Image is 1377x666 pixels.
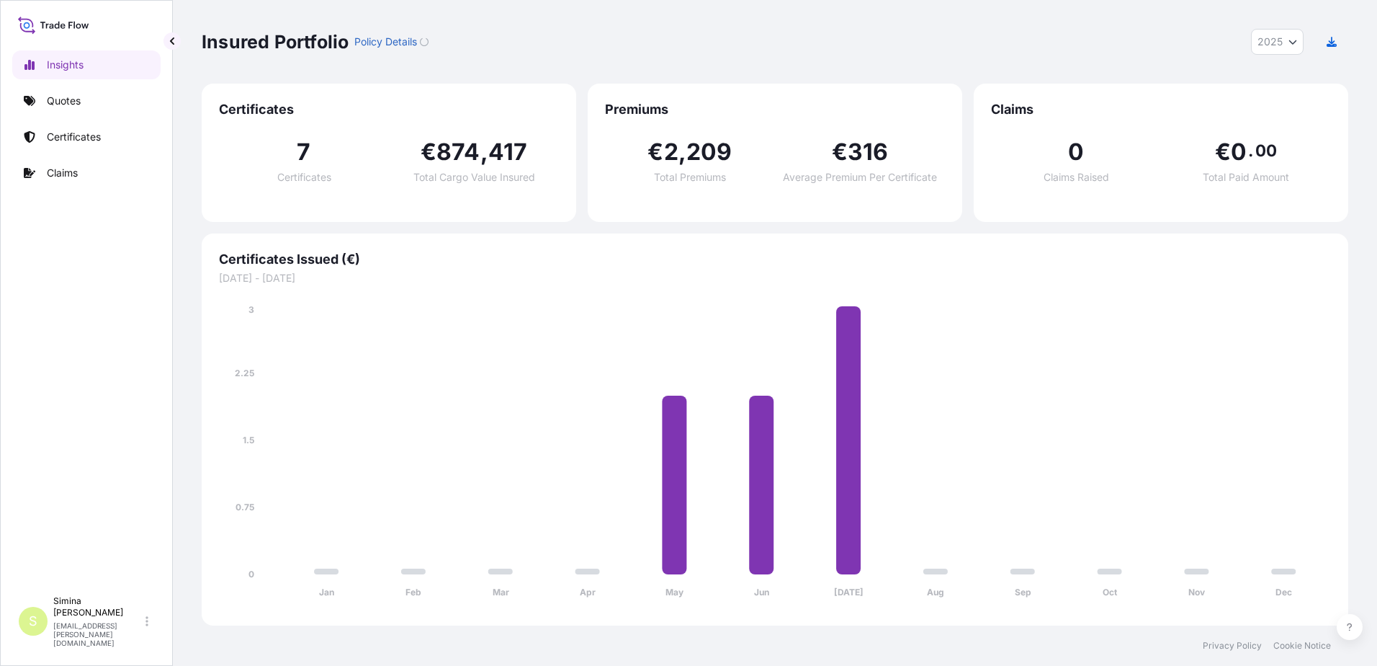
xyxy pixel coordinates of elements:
[480,141,488,164] span: ,
[248,569,254,580] tspan: 0
[927,587,944,598] tspan: Aug
[219,101,559,118] span: Certificates
[297,141,310,164] span: 7
[686,141,732,164] span: 209
[420,30,429,53] button: Loading
[1255,145,1277,156] span: 00
[1188,587,1206,598] tspan: Nov
[1068,141,1084,164] span: 0
[834,587,864,598] tspan: [DATE]
[236,502,254,512] tspan: 0.75
[1215,141,1231,164] span: €
[493,587,509,598] tspan: Mar
[754,587,769,598] tspan: Jun
[413,172,535,182] span: Total Cargo Value Insured
[1044,172,1109,182] span: Claims Raised
[1251,29,1304,55] button: Year Selector
[219,251,1331,268] span: Certificates Issued (€)
[1103,587,1118,598] tspan: Oct
[202,30,349,53] p: Insured Portfolio
[47,130,101,144] p: Certificates
[664,141,678,164] span: 2
[991,101,1331,118] span: Claims
[1248,145,1253,156] span: .
[605,101,945,118] span: Premiums
[243,435,254,445] tspan: 1.5
[420,37,429,46] div: Loading
[319,587,334,598] tspan: Jan
[12,159,161,187] a: Claims
[277,172,331,182] span: Certificates
[53,595,143,618] p: Simina [PERSON_NAME]
[12,86,161,115] a: Quotes
[1203,640,1262,652] a: Privacy Policy
[53,621,143,647] p: [EMAIL_ADDRESS][PERSON_NAME][DOMAIN_NAME]
[665,587,684,598] tspan: May
[436,141,480,164] span: 874
[405,587,421,598] tspan: Feb
[12,123,161,151] a: Certificates
[580,587,596,598] tspan: Apr
[1275,587,1292,598] tspan: Dec
[647,141,663,164] span: €
[832,141,848,164] span: €
[354,35,417,49] p: Policy Details
[848,141,889,164] span: 316
[1015,587,1031,598] tspan: Sep
[783,172,937,182] span: Average Premium Per Certificate
[678,141,686,164] span: ,
[1273,640,1331,652] a: Cookie Notice
[47,94,81,108] p: Quotes
[421,141,436,164] span: €
[29,614,37,629] span: S
[248,304,254,315] tspan: 3
[12,50,161,79] a: Insights
[1231,141,1247,164] span: 0
[47,166,78,180] p: Claims
[1203,172,1289,182] span: Total Paid Amount
[219,271,1331,285] span: [DATE] - [DATE]
[488,141,528,164] span: 417
[654,172,726,182] span: Total Premiums
[1257,35,1283,49] span: 2025
[47,58,84,72] p: Insights
[235,368,254,378] tspan: 2.25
